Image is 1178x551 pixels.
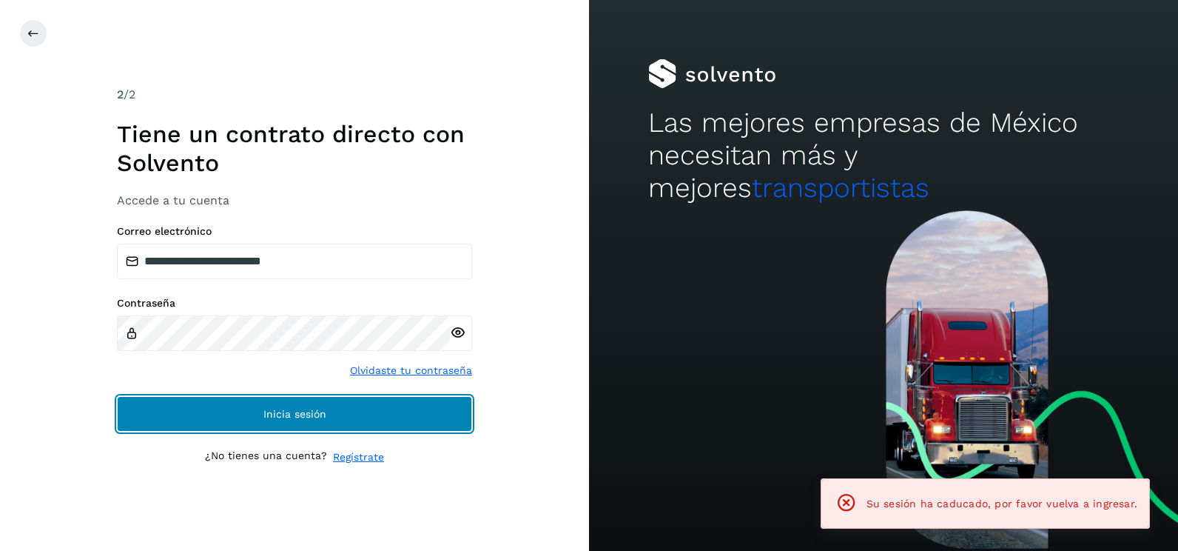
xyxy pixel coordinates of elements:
[752,172,929,204] span: transportistas
[205,450,327,465] p: ¿No tienes una cuenta?
[117,87,124,101] span: 2
[117,297,472,310] label: Contraseña
[866,498,1137,510] span: Su sesión ha caducado, por favor vuelva a ingresar.
[648,107,1120,205] h2: Las mejores empresas de México necesitan más y mejores
[333,450,384,465] a: Regístrate
[117,86,472,104] div: /2
[263,409,326,419] span: Inicia sesión
[350,363,472,378] a: Olvidaste tu contraseña
[117,120,472,177] h1: Tiene un contrato directo con Solvento
[117,225,472,238] label: Correo electrónico
[117,193,472,207] h3: Accede a tu cuenta
[117,396,472,432] button: Inicia sesión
